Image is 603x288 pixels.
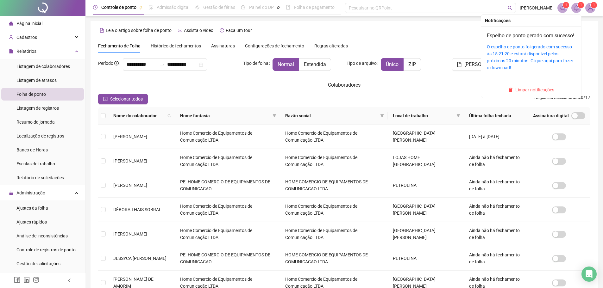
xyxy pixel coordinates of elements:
span: delete [508,88,513,92]
span: Ajustes da folha [16,205,48,211]
span: youtube [178,28,182,33]
td: [GEOGRAPHIC_DATA][PERSON_NAME] [388,198,464,222]
td: Home Comercio de Equipamentos de Comunicação LTDA [280,198,388,222]
span: Listagem de atrasos [16,78,57,83]
span: Folha de ponto [16,92,46,97]
td: Home Comercio de Equipamentos de Comunicação LTDA [280,222,388,246]
span: JESSYCA [PERSON_NAME] [113,256,166,261]
span: Análise de inconsistências [16,233,68,238]
span: Ajustes rápidos [16,219,47,224]
span: search [167,114,171,118]
span: ZIP [408,61,416,67]
span: linkedin [23,277,30,283]
span: lock [9,191,13,195]
button: [PERSON_NAME] [452,58,507,71]
span: Resumo da jornada [16,119,55,125]
span: Banco de Horas [16,147,48,152]
span: filter [380,114,384,118]
td: Home Comercio de Equipamentos de Comunicação LTDA [280,149,388,173]
span: 1 [580,3,582,7]
span: Controle de registros de ponto [16,247,76,252]
span: Gestão de férias [203,5,235,10]
span: : 0 / 17 [534,94,590,104]
span: bell [574,5,579,11]
span: Estendida [304,61,326,67]
th: Última folha fechada [464,107,528,125]
span: Faça um tour [226,28,252,33]
span: Escalas de trabalho [16,161,55,166]
span: Limpar notificações [515,86,554,93]
span: file-text [100,28,104,33]
span: file-done [148,5,153,9]
span: search [166,111,173,120]
span: Fechamento de Folha [98,43,141,48]
span: filter [273,114,276,118]
td: HOME COMERCIO DE EQUIPAMENTOS DE COMUNICACAO LTDA [280,173,388,198]
span: instagram [33,277,39,283]
span: DÉBORA THAIS SOBRAL [113,207,161,212]
span: Administração [16,190,45,195]
span: Folha de pagamento [294,5,335,10]
span: Histórico de fechamentos [151,43,201,48]
span: Assista o vídeo [184,28,213,33]
span: home [9,21,13,26]
sup: 1 [563,2,569,8]
span: filter [379,111,385,120]
span: file [9,49,13,53]
span: 1 [593,3,595,7]
span: Listagem de registros [16,106,59,111]
span: Relatório de solicitações [16,175,64,180]
span: history [220,28,224,33]
span: Ainda não há fechamento de folha [469,252,520,264]
span: facebook [14,277,20,283]
img: 40352 [586,3,595,13]
a: Espelho de ponto gerado com sucesso! [487,33,574,39]
td: PETROLINA [388,173,464,198]
span: Gestão de solicitações [16,261,60,266]
span: filter [271,111,278,120]
span: Regras alteradas [314,44,348,48]
span: filter [456,114,460,118]
span: Ainda não há fechamento de folha [469,228,520,240]
span: filter [455,111,462,120]
span: sun [195,5,199,9]
span: Cadastros [16,35,37,40]
span: Ainda não há fechamento de folha [469,204,520,216]
span: Normal [278,61,294,67]
span: Assinatura digital [533,112,569,119]
span: Ainda não há fechamento de folha [469,179,520,191]
span: clock-circle [93,5,97,9]
span: [PERSON_NAME] [113,183,147,188]
span: Selecionar todos [110,95,143,102]
td: PE- HOME COMERCIO DE EQUIPAMENTOS DE COMUNICACAO [175,246,280,271]
span: pushpin [276,6,280,9]
span: notification [560,5,565,11]
td: LOJAS HOME [GEOGRAPHIC_DATA] [388,149,464,173]
sup: Atualize o seu contato no menu Meus Dados [591,2,597,8]
button: Limpar notificações [506,86,557,94]
span: [PERSON_NAME] [113,134,147,139]
span: [PERSON_NAME] [520,4,554,11]
td: [GEOGRAPHIC_DATA][PERSON_NAME] [388,125,464,149]
span: Razão social [285,112,378,119]
td: Home Comercio de Equipamentos de Comunicação LTDA [280,125,388,149]
div: Open Intercom Messenger [581,267,597,282]
span: 1 [565,3,567,7]
span: left [67,278,72,283]
button: Selecionar todos [98,94,148,104]
span: Único [386,61,399,67]
span: Configurações de fechamento [245,44,304,48]
span: [PERSON_NAME] [113,158,147,163]
td: Home Comercio de Equipamentos de Comunicação LTDA [175,125,280,149]
span: Colaboradores [328,82,361,88]
span: [PERSON_NAME] [464,61,502,68]
span: swap-right [160,62,165,67]
span: user-add [9,35,13,40]
span: dashboard [241,5,245,9]
sup: 1 [578,2,584,8]
span: Período [98,61,113,66]
span: Tipo de arquivo [347,60,377,67]
td: [GEOGRAPHIC_DATA][PERSON_NAME] [388,222,464,246]
td: Home Comercio de Equipamentos de Comunicação LTDA [175,222,280,246]
span: Tipo de folha [243,60,268,67]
